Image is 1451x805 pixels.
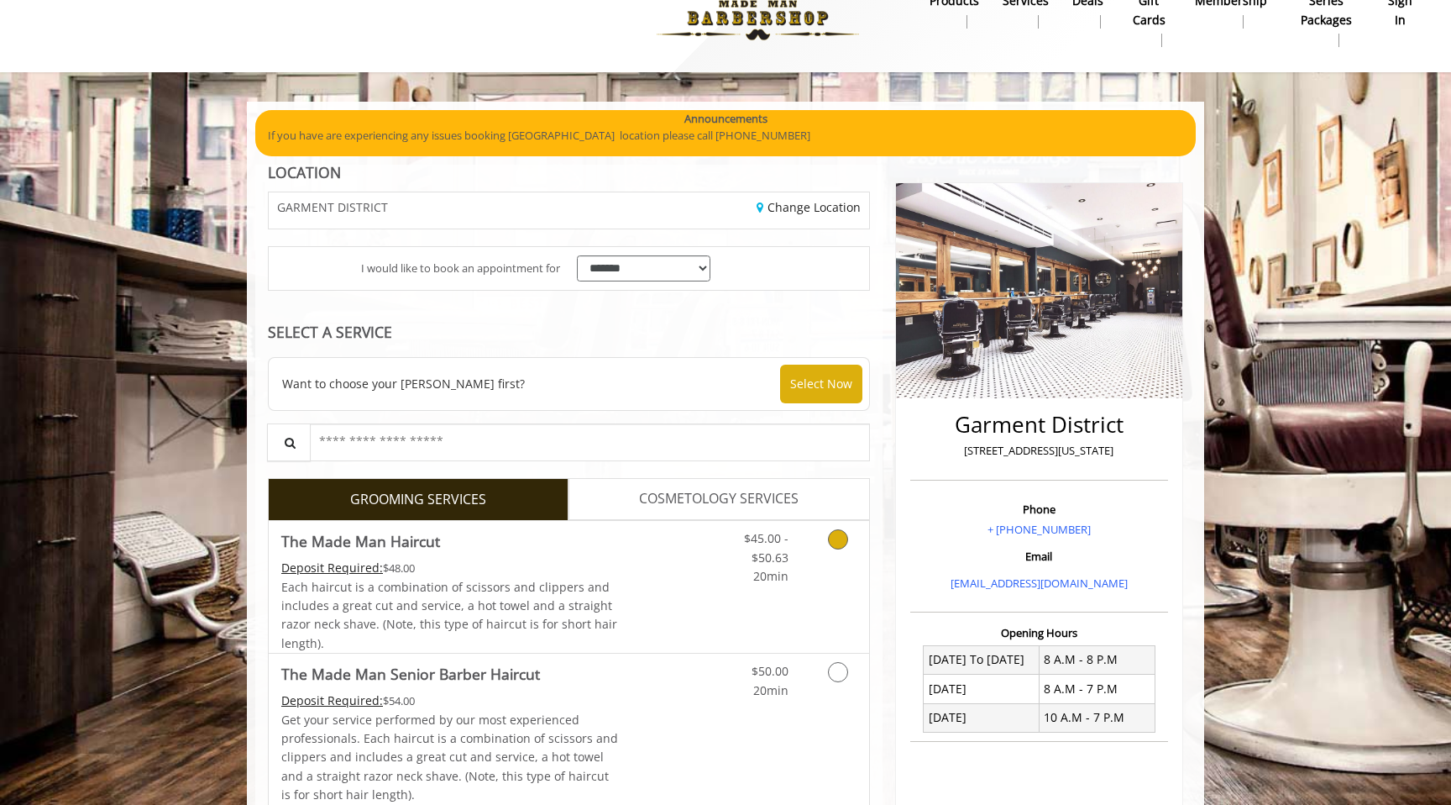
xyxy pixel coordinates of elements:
[1039,703,1155,732] td: 10 A.M - 7 P.M
[914,550,1164,562] h3: Email
[282,375,525,393] span: Want to choose your [PERSON_NAME] first?
[924,645,1040,674] td: [DATE] To [DATE]
[914,413,1164,437] h2: Garment District
[744,530,788,565] span: $45.00 - $50.63
[1039,675,1155,703] td: 8 A.M - 7 P.M
[914,442,1164,460] p: [STREET_ADDRESS][US_STATE]
[268,127,1183,145] p: If you have are experiencing any issues booking [GEOGRAPHIC_DATA] location please call [PHONE_NUM...
[281,692,619,710] div: $54.00
[780,365,862,403] button: Select Now
[684,110,767,128] b: Announcements
[1039,645,1155,674] td: 8 A.M - 8 P.M
[281,559,619,577] div: $48.00
[910,627,1168,639] h3: Opening Hours
[277,201,388,213] span: GARMENT DISTRICT
[268,324,870,340] div: SELECT A SERVICE
[361,260,560,277] span: I would like to book an appointment for
[752,663,788,679] span: $50.00
[267,424,311,461] button: Service Search
[281,692,383,708] span: This service needs some Advance to be paid before we block your appointment
[924,675,1040,703] td: [DATE]
[753,682,788,698] span: 20min
[350,489,486,511] span: GROOMING SERVICES
[639,488,799,510] span: COSMETOLOGY SERVICES
[268,162,341,182] b: LOCATION
[757,199,861,215] a: Change Location
[281,711,619,805] p: Get your service performed by our most experienced professionals. Each haircut is a combination o...
[914,503,1164,515] h3: Phone
[987,522,1091,537] a: + [PHONE_NUMBER]
[924,703,1040,732] td: [DATE]
[951,576,1128,591] a: [EMAIL_ADDRESS][DOMAIN_NAME]
[281,529,440,553] b: The Made Man Haircut
[753,568,788,584] span: 20min
[281,662,540,686] b: The Made Man Senior Barber Haircut
[281,560,383,576] span: This service needs some Advance to be paid before we block your appointment
[281,579,617,651] span: Each haircut is a combination of scissors and clippers and includes a great cut and service, a ho...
